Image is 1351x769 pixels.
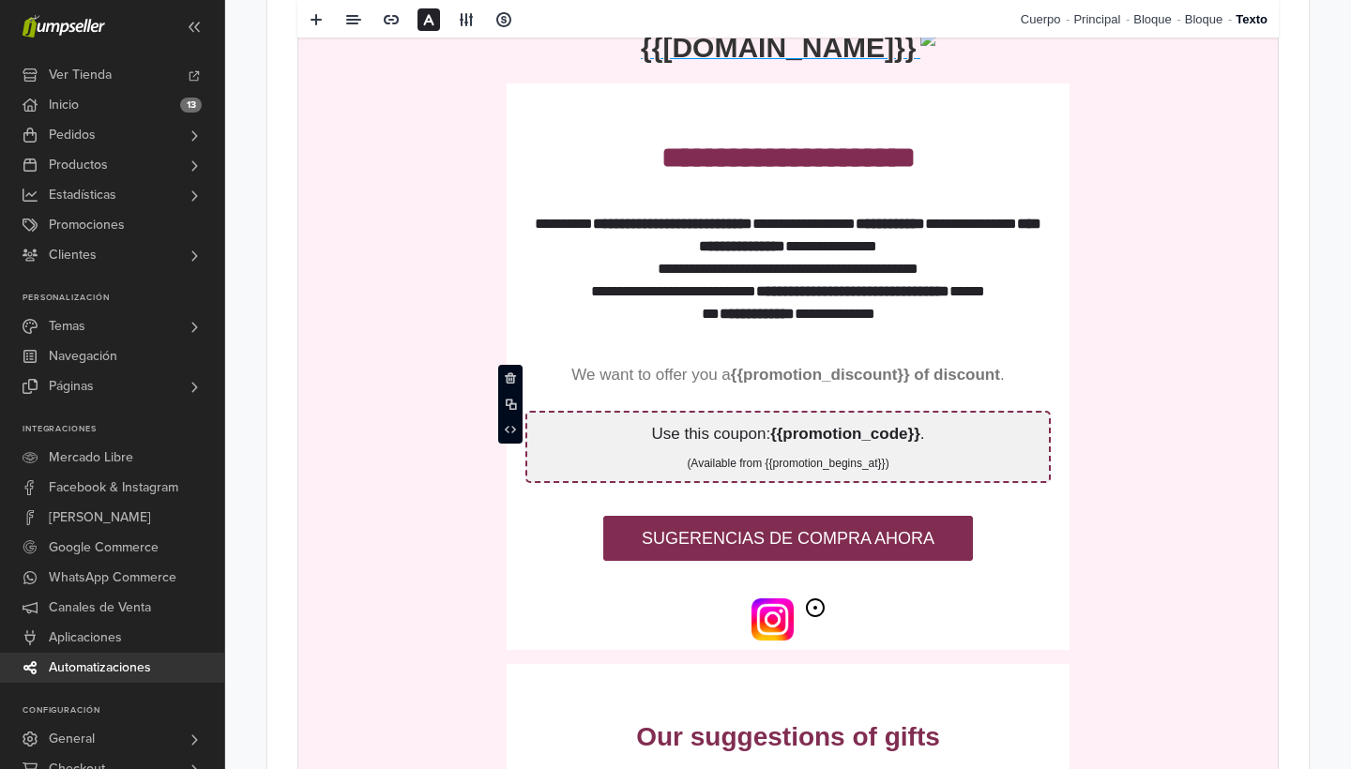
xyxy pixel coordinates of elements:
span: 13 [180,98,202,113]
p: (Available from {{promotion_begins_at}}) [238,480,741,497]
span: Google Commerce [49,533,159,563]
span: Mercado Libre [49,443,133,473]
a: {{[DOMAIN_NAME]}} [342,69,637,85]
span: Ver Tienda [49,60,112,90]
img: Instagram [453,624,495,666]
p: Personalización [23,293,224,304]
span: General [49,724,95,754]
span: Estadísticas [49,180,116,210]
strong: {{promotion_code}} [472,450,622,468]
span: [PERSON_NAME] [49,503,151,533]
span: Canales de Venta [49,593,151,623]
a: SUGERENCIAS DE COMPRA AHORA [305,541,675,586]
span: Automatizaciones [49,653,151,683]
span: Páginas [49,371,94,401]
p: Integraciones [23,424,224,435]
p: Configuración [23,705,224,716]
span: Promociones [49,210,125,240]
span: Pedidos [49,120,96,150]
p: Use this coupon: . [238,447,741,472]
span: Temas [49,311,85,341]
span: Clientes [49,240,97,270]
span: Productos [49,150,108,180]
span: Aplicaciones [49,623,122,653]
span: Facebook & Instagram [49,473,178,503]
span: Inicio [49,90,79,120]
span: WhatsApp Commerce [49,563,176,593]
img: %7B%7B%20store.logo%20%7D%7D [622,56,637,71]
p: We want to offer you a . [208,388,771,413]
span: Navegación [49,341,117,371]
strong: {{promotion_discount}} of discount [433,391,702,409]
re-text: {{[DOMAIN_NAME]}} [342,57,617,88]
